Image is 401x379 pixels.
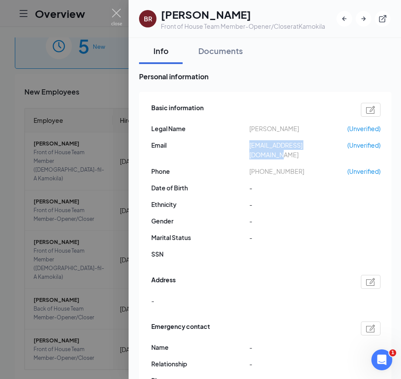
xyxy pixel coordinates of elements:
span: 1 [389,349,396,356]
span: Legal Name [151,124,249,133]
span: - [249,216,347,226]
span: - [249,342,347,352]
svg: ExternalLink [378,14,387,23]
div: Documents [198,45,243,56]
span: (Unverified) [347,140,381,150]
span: Ethnicity [151,200,249,209]
div: BR [144,14,152,23]
span: SSN [151,249,249,259]
span: - [249,233,347,242]
button: ArrowRight [356,11,371,27]
span: Basic information [151,103,204,117]
span: - [249,183,347,193]
svg: ArrowLeftNew [340,14,349,23]
span: Address [151,275,176,289]
h1: [PERSON_NAME] [161,7,325,22]
span: - [249,200,347,209]
span: Gender [151,216,249,226]
span: (Unverified) [347,166,381,176]
iframe: Intercom live chat [371,349,392,370]
span: Personal information [139,71,391,82]
span: Email [151,140,249,150]
span: [EMAIL_ADDRESS][DOMAIN_NAME] [249,140,347,159]
div: Front of House Team Member-Opener/Closer at Kamokila [161,22,325,30]
span: - [249,359,347,369]
span: [PERSON_NAME] [249,124,347,133]
button: ExternalLink [375,11,391,27]
span: - [151,296,154,305]
span: Phone [151,166,249,176]
span: Marital Status [151,233,249,242]
span: Relationship [151,359,249,369]
span: [PHONE_NUMBER] [249,166,347,176]
svg: ArrowRight [359,14,368,23]
span: Name [151,342,249,352]
div: Info [148,45,174,56]
span: (Unverified) [347,124,381,133]
button: ArrowLeftNew [336,11,352,27]
span: Emergency contact [151,321,210,335]
span: Date of Birth [151,183,249,193]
